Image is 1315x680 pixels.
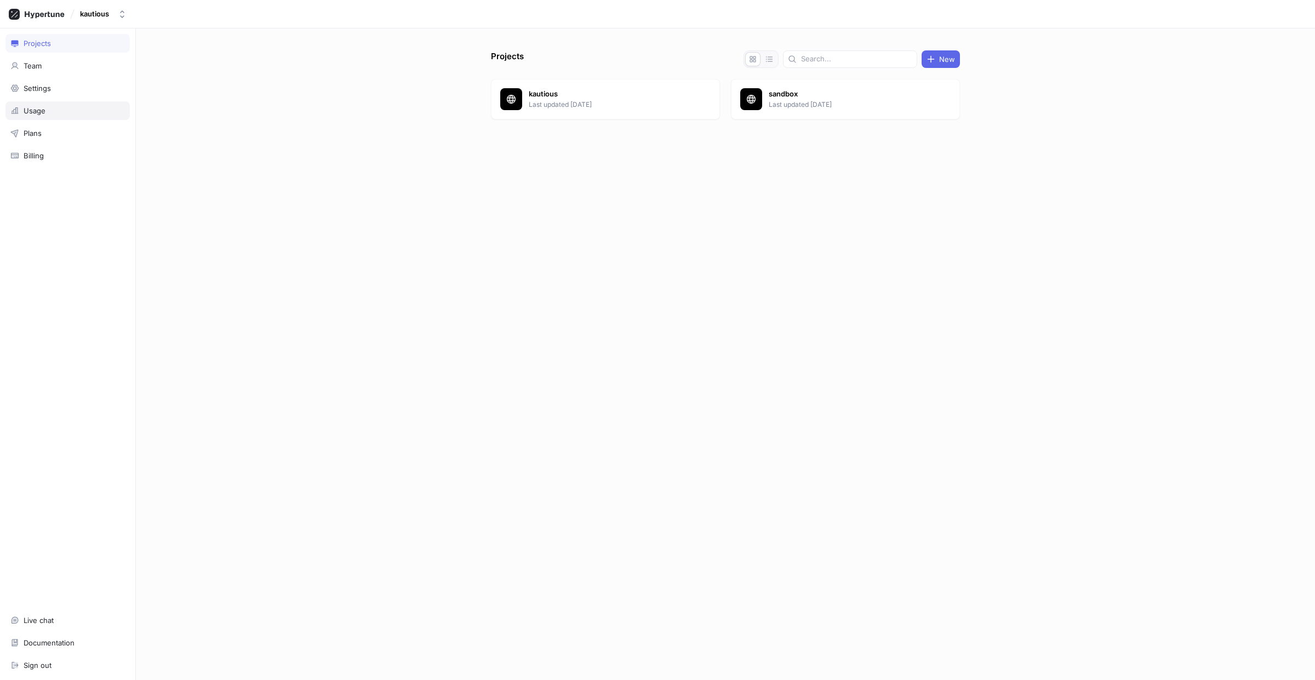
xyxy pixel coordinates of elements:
[80,9,109,19] div: kautious
[769,100,928,110] p: Last updated [DATE]
[5,124,130,142] a: Plans
[24,61,42,70] div: Team
[24,616,54,625] div: Live chat
[24,129,42,138] div: Plans
[5,34,130,53] a: Projects
[76,5,131,23] button: kautious
[5,633,130,652] a: Documentation
[529,89,688,100] p: kautious
[24,106,45,115] div: Usage
[24,151,44,160] div: Billing
[922,50,960,68] button: New
[5,56,130,75] a: Team
[5,79,130,98] a: Settings
[801,54,912,65] input: Search...
[939,56,955,62] span: New
[24,661,52,670] div: Sign out
[24,39,51,48] div: Projects
[529,100,688,110] p: Last updated [DATE]
[491,50,524,68] p: Projects
[5,146,130,165] a: Billing
[24,638,75,647] div: Documentation
[5,101,130,120] a: Usage
[24,84,51,93] div: Settings
[769,89,928,100] p: sandbox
